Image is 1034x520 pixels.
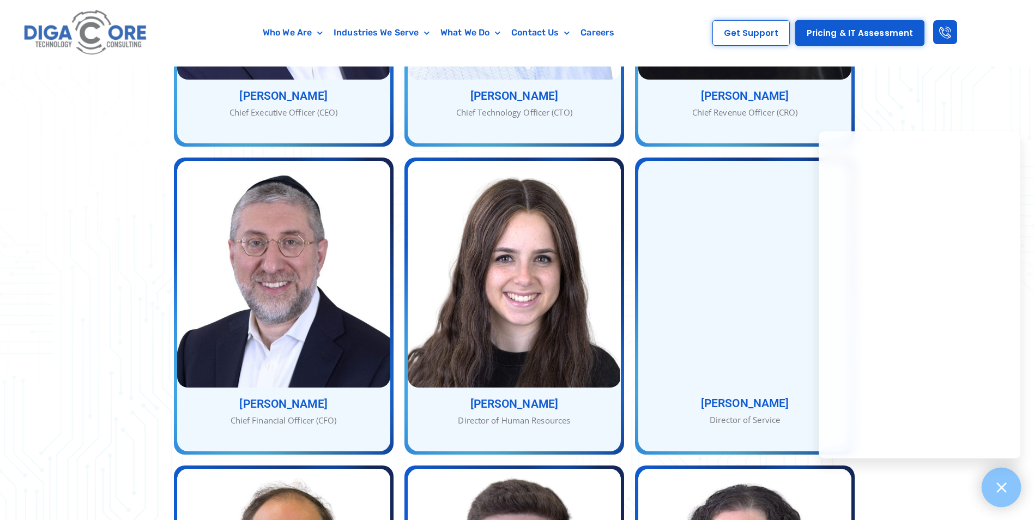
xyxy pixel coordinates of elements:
[712,20,790,46] a: Get Support
[724,29,778,37] span: Get Support
[575,20,620,45] a: Careers
[177,414,390,427] div: Chief Financial Officer (CFO)
[408,398,621,410] h3: [PERSON_NAME]
[203,20,674,45] nav: Menu
[177,106,390,119] div: Chief Executive Officer (CEO)
[21,5,151,61] img: Digacore logo 1
[506,20,575,45] a: Contact Us
[177,90,390,102] h3: [PERSON_NAME]
[638,161,851,388] img: Dan-Lee -Director of Service
[408,106,621,119] div: Chief Technology Officer (CTO)
[177,398,390,410] h3: [PERSON_NAME]
[177,161,390,388] img: Shimon-Lax - Chief Financial Officer (CFO)
[807,29,913,37] span: Pricing & IT Assessment
[795,20,924,46] a: Pricing & IT Assessment
[408,161,621,388] img: Dena-Jacob - Director of Human Resources
[328,20,435,45] a: Industries We Serve
[819,131,1020,458] iframe: Chatgenie Messenger
[257,20,328,45] a: Who We Are
[408,414,621,427] div: Director of Human Resources
[638,414,851,427] div: Director of Service
[638,398,851,410] h3: [PERSON_NAME]
[408,90,621,102] h3: [PERSON_NAME]
[435,20,506,45] a: What We Do
[638,106,851,119] div: Chief Revenue Officer (CRO)
[638,90,851,102] h3: [PERSON_NAME]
